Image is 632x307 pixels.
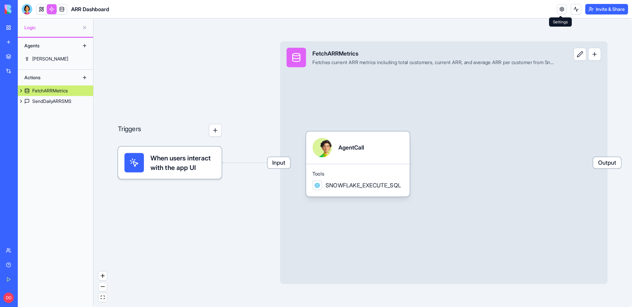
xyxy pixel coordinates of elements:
[593,157,621,168] span: Output
[118,147,222,179] div: When users interact with the app UI
[98,282,107,291] button: zoom out
[326,181,401,189] span: SNOWFLAKE_EXECUTE_SQL
[98,272,107,280] button: zoom in
[21,40,74,51] div: Agents
[585,4,628,14] button: Invite & Share
[312,171,403,177] span: Tools
[71,5,109,13] span: ARR Dashboard
[268,157,290,168] span: Input
[21,72,74,83] div: Actions
[306,131,410,197] div: AgentCallToolsSNOWFLAKE_EXECUTE_SQL
[24,24,79,31] span: Logic
[18,85,93,96] a: FetchARRMetrics
[338,144,364,152] div: AgentCall
[150,153,215,172] span: When users interact with the app UI
[18,96,93,106] a: SendDailyARRSMS
[32,56,68,62] div: [PERSON_NAME]
[32,98,71,105] div: SendDailyARRSMS
[118,98,222,179] div: Triggers
[118,124,141,137] p: Triggers
[312,59,556,66] div: Fetches current ARR metrics including total customers, current ARR, and average ARR per customer ...
[32,87,68,94] div: FetchARRMetrics
[18,54,93,64] a: [PERSON_NAME]
[5,5,45,14] img: logo
[280,41,608,284] div: InputFetchARRMetricsFetches current ARR metrics including total customers, current ARR, and avera...
[98,293,107,302] button: fit view
[549,17,572,27] div: Settings
[312,49,556,58] div: FetchARRMetrics
[3,293,14,303] span: DO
